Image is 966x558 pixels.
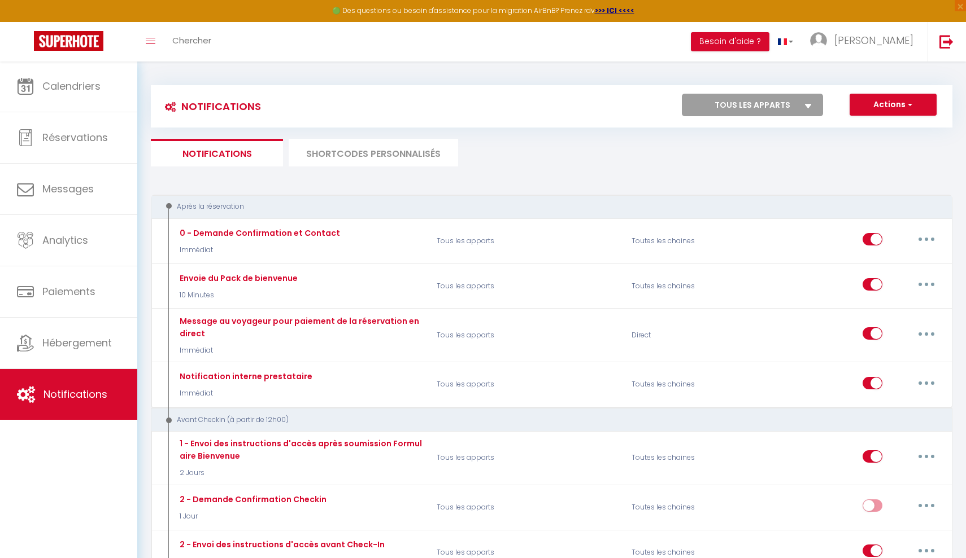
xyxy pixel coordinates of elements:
[177,370,312,383] div: Notification interne prestataire
[151,139,283,166] li: Notifications
[42,336,112,350] span: Hébergement
[162,201,926,212] div: Après la réservation
[177,245,340,256] p: Immédiat
[177,272,298,284] div: Envoie du Pack de bienvenue
[429,491,624,524] p: Tous les apparts
[429,315,624,356] p: Tous les apparts
[42,233,88,247] span: Analytics
[939,34,954,49] img: logout
[42,284,95,298] span: Paiements
[289,139,458,166] li: SHORTCODES PERSONNALISÉS
[164,22,220,61] a: Chercher
[177,437,422,462] div: 1 - Envoi des instructions d'accès après soumission Formulaire Bienvenue
[177,388,312,399] p: Immédiat
[810,32,827,49] img: ...
[624,437,754,478] div: Toutes les chaines
[159,94,261,119] h3: Notifications
[624,225,754,257] div: Toutes les chaines
[429,225,624,257] p: Tous les apparts
[172,34,211,46] span: Chercher
[177,538,385,551] div: 2 - Envoi des instructions d'accès avant Check-In
[177,511,327,522] p: 1 Jour
[624,315,754,356] div: Direct
[850,94,937,116] button: Actions
[162,415,926,425] div: Avant Checkin (à partir de 12h00)
[177,227,340,239] div: 0 - Demande Confirmation et Contact
[595,6,634,15] a: >>> ICI <<<<
[177,290,298,301] p: 10 Minutes
[624,491,754,524] div: Toutes les chaines
[429,368,624,401] p: Tous les apparts
[42,182,94,196] span: Messages
[802,22,928,61] a: ... [PERSON_NAME]
[429,270,624,302] p: Tous les apparts
[34,31,103,51] img: Super Booking
[429,437,624,478] p: Tous les apparts
[177,468,422,478] p: 2 Jours
[42,79,101,93] span: Calendriers
[834,33,913,47] span: [PERSON_NAME]
[177,345,422,356] p: Immédiat
[691,32,769,51] button: Besoin d'aide ?
[624,270,754,302] div: Toutes les chaines
[42,130,108,144] span: Réservations
[624,368,754,401] div: Toutes les chaines
[177,315,422,340] div: Message au voyageur pour paiement de la réservation en direct
[43,387,107,401] span: Notifications
[177,493,327,506] div: 2 - Demande Confirmation Checkin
